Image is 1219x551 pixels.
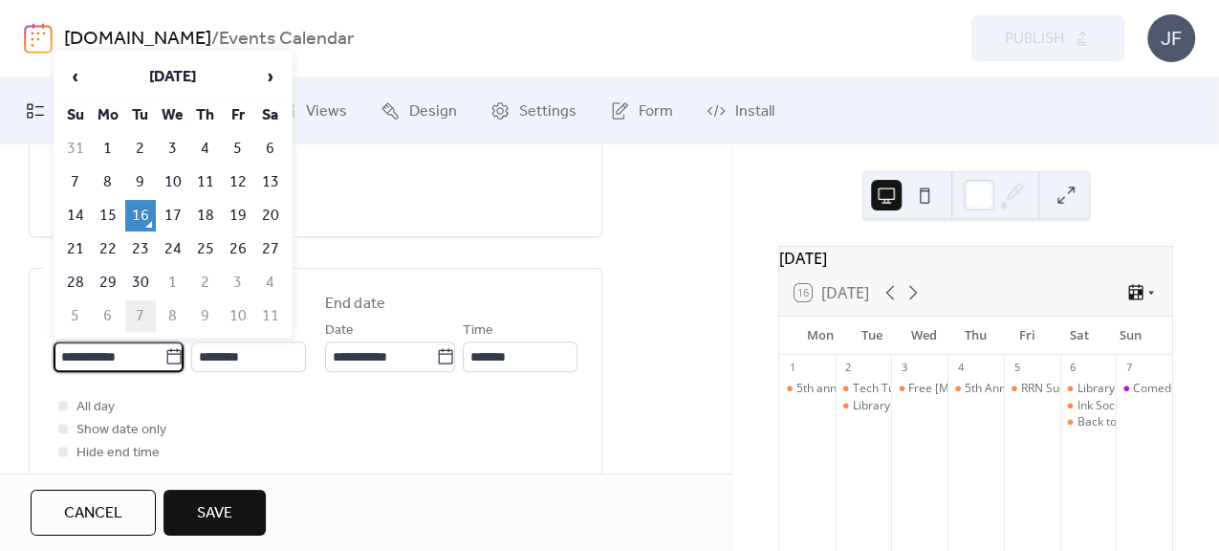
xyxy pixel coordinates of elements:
td: 13 [255,166,286,198]
div: End date [325,293,385,316]
div: Sun [1105,317,1157,355]
span: All day [76,396,115,419]
div: JF [1147,14,1195,62]
div: 1 [785,361,799,375]
div: Comedian Tyler Fowler at Island Resort and Casino Club 41 [1116,381,1172,397]
td: 10 [158,166,188,198]
div: Tech Tuesdays [836,381,892,397]
td: 17 [158,200,188,231]
th: Su [60,99,91,131]
div: Tech Tuesdays [853,381,932,397]
div: Mon [795,317,846,355]
div: RRN Super Sale [1021,381,1103,397]
div: Back to School Open House [1060,414,1117,430]
div: 5 [1010,361,1024,375]
span: ‹ [61,57,90,96]
span: Show date only [76,419,166,442]
td: 31 [60,133,91,165]
td: 8 [158,300,188,332]
div: Wed [898,317,949,355]
div: 5th annual Labor Day Celebration [779,381,836,397]
b: / [211,21,219,57]
td: 5 [60,300,91,332]
div: Ink Society [1060,398,1117,414]
td: 24 [158,233,188,265]
div: 5th annual [DATE] Celebration [796,381,958,397]
div: 7 [1121,361,1136,375]
td: 1 [93,133,123,165]
td: 4 [255,267,286,298]
div: RRN Super Sale [1004,381,1060,397]
img: logo [24,23,53,54]
td: 11 [190,166,221,198]
td: 26 [223,233,253,265]
td: 10 [223,300,253,332]
th: Mo [93,99,123,131]
div: Sat [1054,317,1105,355]
div: 2 [841,361,856,375]
td: 6 [93,300,123,332]
th: We [158,99,188,131]
td: 5 [223,133,253,165]
button: Save [163,490,266,536]
td: 14 [60,200,91,231]
a: Views [263,85,361,137]
a: Design [366,85,471,137]
a: Form [596,85,687,137]
div: 5th Annual Monarchs Blessing Ceremony [947,381,1004,397]
span: Views [306,100,347,123]
td: 19 [223,200,253,231]
td: 9 [125,166,156,198]
td: 9 [190,300,221,332]
div: 3 [897,361,911,375]
th: [DATE] [93,56,253,98]
div: [DATE] [779,247,1172,270]
td: 2 [190,267,221,298]
td: 30 [125,267,156,298]
td: 1 [158,267,188,298]
td: 28 [60,267,91,298]
td: 21 [60,233,91,265]
td: 7 [60,166,91,198]
div: Tue [846,317,898,355]
div: Library of Things [853,398,942,414]
td: 4 [190,133,221,165]
div: Free [MEDICAL_DATA] at-home testing kits [908,381,1136,397]
td: 7 [125,300,156,332]
th: Fr [223,99,253,131]
span: Hide end time [76,442,160,465]
td: 6 [255,133,286,165]
span: Settings [519,100,577,123]
a: My Events [11,85,138,137]
th: Th [190,99,221,131]
span: Cancel [64,502,122,525]
span: › [256,57,285,96]
td: 20 [255,200,286,231]
td: 16 [125,200,156,231]
td: 29 [93,267,123,298]
div: 5th Annual Monarchs Blessing Ceremony [965,381,1185,397]
div: Thu [949,317,1001,355]
div: Fri [1002,317,1054,355]
button: Cancel [31,490,156,536]
th: Tu [125,99,156,131]
a: Install [692,85,789,137]
td: 25 [190,233,221,265]
a: [DOMAIN_NAME] [64,21,211,57]
th: Sa [255,99,286,131]
span: Form [639,100,673,123]
td: 23 [125,233,156,265]
span: Date [325,320,354,342]
td: 3 [223,267,253,298]
span: Save [197,502,232,525]
div: Library of Things [1077,381,1165,397]
span: Install [735,100,774,123]
div: Free Covid-19 at-home testing kits [891,381,947,397]
div: Library of Things [1060,381,1117,397]
div: Ink Society [1077,398,1133,414]
div: 4 [953,361,968,375]
td: 27 [255,233,286,265]
td: 12 [223,166,253,198]
span: Design [409,100,457,123]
